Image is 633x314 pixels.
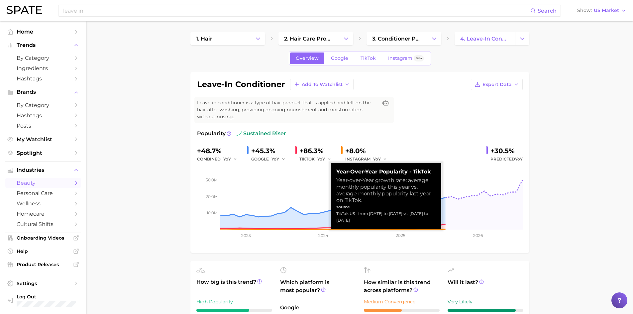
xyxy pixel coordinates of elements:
[355,52,381,64] a: TikTok
[515,157,523,161] span: YoY
[331,55,348,61] span: Google
[339,32,353,45] button: Change Category
[5,209,81,219] a: homecare
[223,156,231,162] span: YoY
[17,262,70,267] span: Product Releases
[515,32,529,45] button: Change Category
[361,55,376,61] span: TikTok
[388,55,412,61] span: Instagram
[5,188,81,198] a: personal care
[490,146,523,156] div: +30.5%
[5,27,81,37] a: Home
[482,82,512,87] span: Export Data
[302,82,343,87] span: Add to Watchlist
[5,233,81,243] a: Onboarding Videos
[223,155,238,163] button: YoY
[241,233,251,238] tspan: 2023
[5,40,81,50] button: Trends
[336,177,436,204] div: Year-over-Year growth rate: average monthly popularity this year vs. average monthly popularity l...
[455,32,515,45] a: 4. leave-in conditioner
[460,36,509,42] span: 4. leave-in conditioner
[299,146,336,156] div: +86.3%
[336,210,436,224] div: TikTok US - from [DATE] to [DATE] vs. [DATE] to [DATE]
[17,29,70,35] span: Home
[364,298,440,306] div: Medium Convergence
[17,211,70,217] span: homecare
[17,280,70,286] span: Settings
[17,235,70,241] span: Onboarding Videos
[17,150,70,156] span: Spotlight
[364,309,440,312] div: 5 / 10
[382,52,430,64] a: InstagramBeta
[17,200,70,207] span: wellness
[5,53,81,63] a: by Category
[271,155,286,163] button: YoY
[278,32,339,45] a: 2. hair care products
[284,36,333,42] span: 2. hair care products
[317,155,332,163] button: YoY
[5,246,81,256] a: Help
[62,5,530,16] input: Search here for a brand, industry, or ingredient
[17,180,70,186] span: beauty
[17,102,70,108] span: by Category
[325,52,354,64] a: Google
[251,146,290,156] div: +45.3%
[290,79,354,90] button: Add to Watchlist
[336,168,436,175] strong: Year-over-Year Popularity - TikTok
[473,233,482,238] tspan: 2026
[197,99,378,120] span: Leave-in conditioner is a type of hair product that is applied and left on the hair after washing...
[5,278,81,288] a: Settings
[396,233,405,238] tspan: 2025
[280,278,356,300] span: Which platform is most popular?
[577,9,592,12] span: Show
[490,155,523,163] span: Predicted
[373,155,387,163] button: YoY
[372,36,421,42] span: 3. conditioner products
[251,32,265,45] button: Change Category
[5,260,81,269] a: Product Releases
[299,155,336,163] div: TIKTOK
[538,8,557,14] span: Search
[17,42,70,48] span: Trends
[197,80,285,88] h1: leave-in conditioner
[336,204,350,209] strong: source
[318,233,328,238] tspan: 2024
[237,130,286,138] span: sustained riser
[196,36,212,42] span: 1. hair
[17,55,70,61] span: by Category
[5,198,81,209] a: wellness
[17,123,70,129] span: Posts
[416,55,422,61] span: Beta
[5,121,81,131] a: Posts
[196,278,272,294] span: How big is this trend?
[190,32,251,45] a: 1. hair
[5,219,81,229] a: cultural shifts
[197,155,242,163] div: combined
[594,9,619,12] span: US Market
[5,63,81,73] a: Ingredients
[5,87,81,97] button: Brands
[317,156,325,162] span: YoY
[197,146,242,156] div: +48.7%
[7,6,42,14] img: SPATE
[427,32,441,45] button: Change Category
[196,298,272,306] div: High Popularity
[5,292,81,309] a: Log out. Currently logged in with e-mail michelle.ng@mavbeautybrands.com.
[17,294,102,300] span: Log Out
[471,79,523,90] button: Export Data
[197,130,226,138] span: Popularity
[345,155,392,163] div: INSTAGRAM
[5,148,81,158] a: Spotlight
[271,156,279,162] span: YoY
[280,304,356,312] span: Google
[17,89,70,95] span: Brands
[364,278,440,294] span: How similar is this trend across platforms?
[5,134,81,145] a: My Watchlist
[17,221,70,227] span: cultural shifts
[448,309,523,312] div: 9 / 10
[17,75,70,82] span: Hashtags
[5,178,81,188] a: beauty
[296,55,319,61] span: Overview
[367,32,427,45] a: 3. conditioner products
[448,278,523,294] span: Will it last?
